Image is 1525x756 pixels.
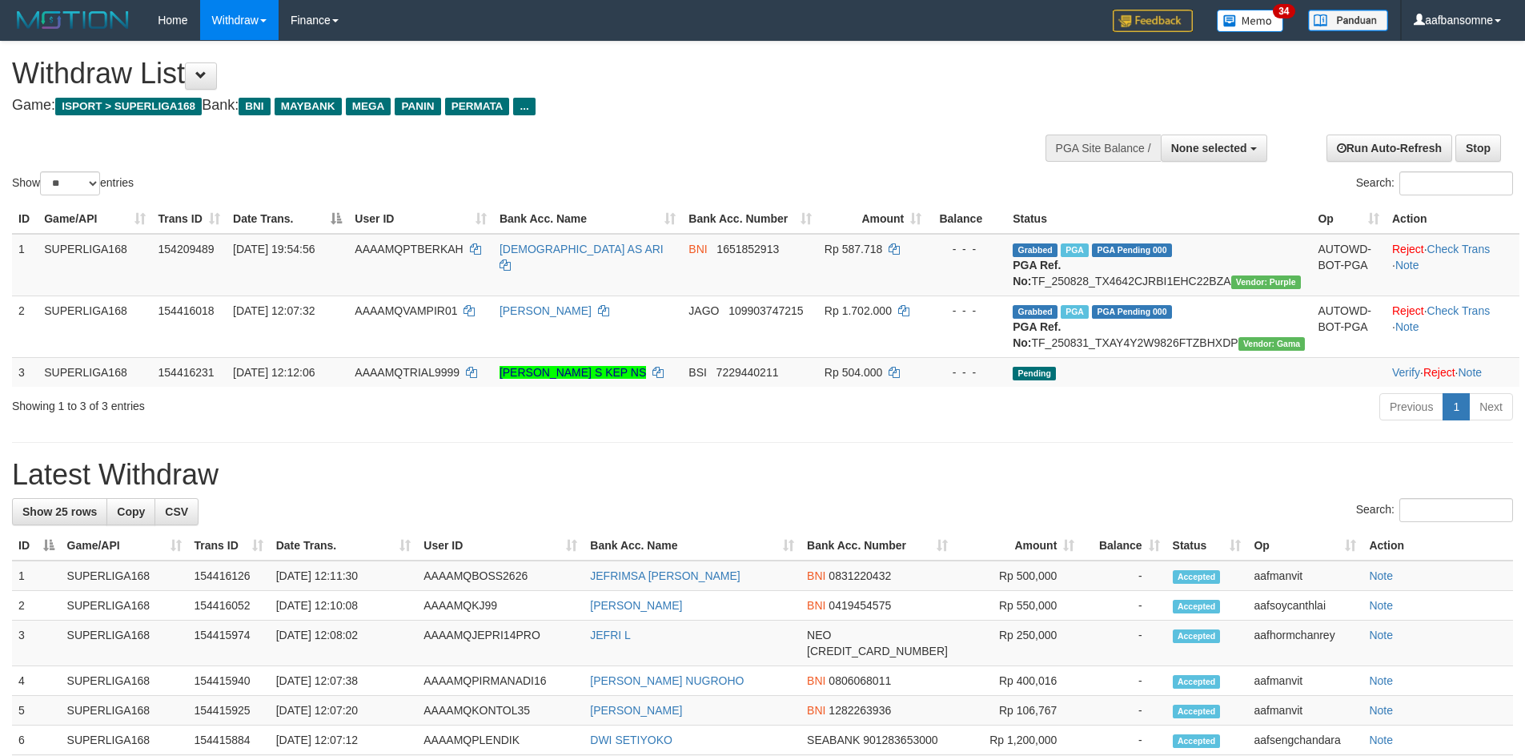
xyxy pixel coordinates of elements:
a: Show 25 rows [12,498,107,525]
a: Note [1369,629,1393,641]
span: Copy 109903747215 to clipboard [728,304,803,317]
td: SUPERLIGA168 [61,666,188,696]
span: MEGA [346,98,391,115]
a: Stop [1455,135,1501,162]
img: Feedback.jpg [1113,10,1193,32]
span: Copy 0831220432 to clipboard [829,569,891,582]
a: DWI SETIYOKO [590,734,672,746]
div: - - - [934,303,1000,319]
a: Reject [1392,243,1424,255]
td: AUTOWD-BOT-PGA [1311,296,1386,357]
td: aafmanvit [1247,561,1362,591]
td: - [1081,666,1166,696]
td: TF_250831_TXAY4Y2W9826FTZBHXDP [1006,296,1311,357]
span: [DATE] 12:12:06 [233,366,315,379]
span: PERMATA [445,98,510,115]
td: SUPERLIGA168 [61,621,188,666]
a: [PERSON_NAME] [500,304,592,317]
td: - [1081,726,1166,755]
span: BNI [239,98,270,115]
span: Show 25 rows [22,505,97,518]
td: 1 [12,561,61,591]
td: SUPERLIGA168 [38,234,151,296]
td: 1 [12,234,38,296]
a: CSV [155,498,199,525]
span: Copy 901283653000 to clipboard [863,734,937,746]
th: Bank Acc. Number: activate to sort column ascending [682,204,818,234]
a: Copy [106,498,155,525]
span: Accepted [1173,600,1221,613]
span: AAAAMQTRIAL9999 [355,366,460,379]
h1: Withdraw List [12,58,1001,90]
th: Bank Acc. Name: activate to sort column ascending [584,531,801,561]
th: Amount: activate to sort column ascending [954,531,1081,561]
th: Trans ID: activate to sort column ascending [152,204,227,234]
td: aafhormchanrey [1247,621,1362,666]
a: Note [1369,599,1393,612]
td: AAAAMQKJ99 [417,591,584,621]
td: 154415884 [188,726,270,755]
label: Search: [1356,171,1513,195]
td: AAAAMQKONTOL35 [417,696,584,726]
span: Vendor URL: https://trx31.1velocity.biz [1238,337,1306,351]
td: SUPERLIGA168 [38,296,151,357]
span: Marked by aafsoumeymey [1061,305,1089,319]
span: JAGO [688,304,719,317]
th: Date Trans.: activate to sort column ascending [270,531,418,561]
td: AAAAMQJEPRI14PRO [417,621,584,666]
span: Copy 0419454575 to clipboard [829,599,891,612]
td: AAAAMQPLENDIK [417,726,584,755]
span: BNI [807,599,825,612]
td: Rp 550,000 [954,591,1081,621]
span: Rp 1.702.000 [825,304,892,317]
td: 154415974 [188,621,270,666]
span: SEABANK [807,734,860,746]
th: Bank Acc. Name: activate to sort column ascending [493,204,682,234]
b: PGA Ref. No: [1013,320,1061,349]
th: User ID: activate to sort column ascending [348,204,493,234]
span: BSI [688,366,707,379]
span: BNI [807,569,825,582]
td: - [1081,561,1166,591]
td: Rp 500,000 [954,561,1081,591]
td: SUPERLIGA168 [61,561,188,591]
label: Show entries [12,171,134,195]
span: 154416018 [159,304,215,317]
th: Amount: activate to sort column ascending [818,204,928,234]
button: None selected [1161,135,1267,162]
span: Accepted [1173,570,1221,584]
td: SUPERLIGA168 [61,726,188,755]
a: [PERSON_NAME] NUGROHO [590,674,744,687]
td: SUPERLIGA168 [38,357,151,387]
a: Previous [1379,393,1443,420]
td: 6 [12,726,61,755]
td: Rp 106,767 [954,696,1081,726]
span: Marked by aafchhiseyha [1061,243,1089,257]
td: [DATE] 12:10:08 [270,591,418,621]
a: Next [1469,393,1513,420]
span: 154416231 [159,366,215,379]
td: AAAAMQBOSS2626 [417,561,584,591]
div: - - - [934,241,1000,257]
td: 154416052 [188,591,270,621]
td: Rp 250,000 [954,621,1081,666]
span: None selected [1171,142,1247,155]
a: Check Trans [1427,243,1491,255]
th: Game/API: activate to sort column ascending [61,531,188,561]
span: BNI [807,674,825,687]
span: Copy 5859459254537433 to clipboard [807,645,948,657]
a: [PERSON_NAME] [590,599,682,612]
td: 154415940 [188,666,270,696]
a: [PERSON_NAME] S KEP NS [500,366,646,379]
th: Balance: activate to sort column ascending [1081,531,1166,561]
td: 154415925 [188,696,270,726]
td: SUPERLIGA168 [61,591,188,621]
th: Status: activate to sort column ascending [1166,531,1248,561]
td: 3 [12,357,38,387]
td: · · [1386,234,1519,296]
input: Search: [1399,498,1513,522]
a: Run Auto-Refresh [1326,135,1452,162]
span: NEO [807,629,831,641]
td: - [1081,591,1166,621]
a: JEFRI L [590,629,631,641]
